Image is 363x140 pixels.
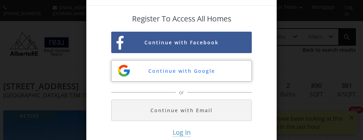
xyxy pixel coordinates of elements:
[173,128,191,137] span: Log In
[111,60,252,82] button: Continue with Google
[111,32,252,53] button: Continue with Facebook
[111,15,252,23] h4: Register To Access All Homes
[111,100,252,121] button: Continue with Email
[117,64,131,78] img: google-sign-up
[117,36,124,50] img: facebook-sign-up
[177,89,186,96] span: or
